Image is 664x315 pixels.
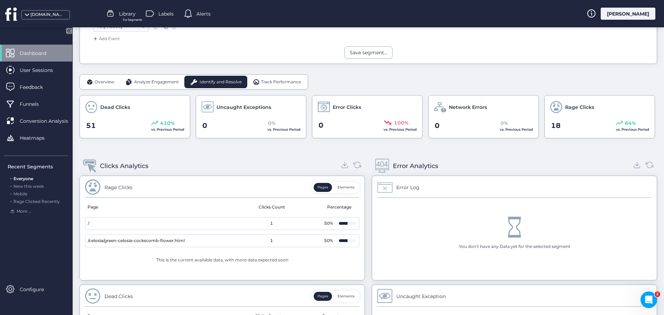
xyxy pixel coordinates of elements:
[270,238,273,244] span: 1
[322,220,335,227] div: 50%
[321,198,359,217] mat-header-cell: Percentage
[20,83,53,91] span: Feedback
[435,120,440,131] span: 0
[616,127,649,132] span: vs. Previous Period
[322,238,335,244] div: 50%
[100,161,148,171] div: Clicks Analytics
[160,119,175,127] span: 410%
[104,184,132,191] div: Rage Clicks
[334,183,358,192] button: Elements
[222,198,322,217] mat-header-cell: Clicks Count
[500,119,508,127] span: 0%
[13,191,27,196] span: Mobile
[314,183,332,192] button: Pages
[8,163,68,170] div: Recent Segments
[268,119,276,127] span: 0%
[601,8,655,20] div: [PERSON_NAME]
[156,257,288,263] div: This is the current available data, with more data expected soon
[10,175,11,181] span: .
[565,103,594,111] span: Rage Clicks
[104,293,133,300] div: Dead Clicks
[394,119,408,127] span: 100%
[151,127,184,132] span: vs. Previous Period
[134,79,179,85] span: Analyze Engagement
[20,49,57,57] span: Dashboard
[100,103,130,111] span: Dead Clicks
[267,127,301,132] span: vs. Previous Period
[640,291,657,308] iframe: Intercom live chat
[384,127,417,132] span: vs. Previous Period
[85,198,222,217] mat-header-cell: Page
[158,10,174,18] span: Labels
[86,120,96,131] span: 51
[396,293,446,300] div: Uncaught Exception
[314,292,332,301] button: Pages
[20,286,54,293] span: Configure
[319,120,323,131] span: 0
[17,208,31,215] span: More ...
[20,117,79,125] span: Conversion Analysis
[30,11,65,18] div: [DOMAIN_NAME]
[625,119,636,127] span: 64%
[216,103,271,111] span: Uncaught Exceptions
[202,120,207,131] span: 0
[449,103,487,111] span: Network Errors
[261,79,301,85] span: Track Performance
[119,10,136,18] span: Library
[10,190,11,196] span: .
[10,197,11,204] span: .
[500,127,533,132] span: vs. Previous Period
[123,18,142,22] span: For Segments
[20,66,63,74] span: User Sessions
[393,161,438,171] div: Error Analytics
[13,184,44,189] span: New this week
[10,182,11,189] span: .
[196,10,211,18] span: Alerts
[88,220,89,227] span: /
[88,238,185,244] span: /celosia/green-celosia-cockscomb-flower.html
[13,199,60,204] span: Rage Clicked Recently
[20,100,49,108] span: Funnels
[95,79,114,85] span: Overview
[396,184,419,191] div: Error Log
[551,120,561,131] span: 18
[13,176,33,181] span: Everyone
[350,49,387,56] div: Save segment...
[655,291,660,297] span: 2
[334,292,358,301] button: Elements
[200,79,242,85] span: Identify and Resolve
[270,220,273,227] span: 1
[92,35,120,42] div: Add Event
[333,103,361,111] span: Error Clicks
[20,134,55,142] span: Heatmaps
[459,243,570,250] div: You don’t have any Data yet for the selected segment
